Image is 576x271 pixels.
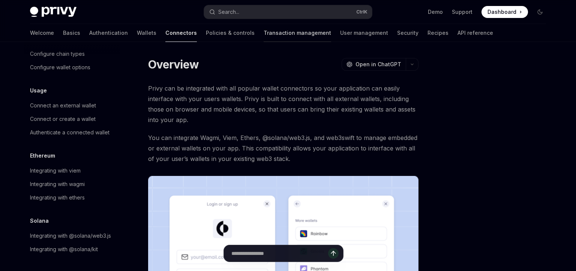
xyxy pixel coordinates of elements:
a: Demo [428,8,443,16]
div: Authenticate a connected wallet [30,128,109,137]
a: Security [397,24,418,42]
a: Configure chain types [24,47,120,61]
h5: Usage [30,86,47,95]
div: Configure chain types [30,49,85,58]
a: Integrating with @solana/web3.js [24,229,120,243]
div: Integrating with ethers [30,193,85,202]
a: Connect an external wallet [24,99,120,112]
div: Connect an external wallet [30,101,96,110]
div: Integrating with wagmi [30,180,85,189]
a: Integrating with viem [24,164,120,177]
a: Basics [63,24,80,42]
div: Integrating with viem [30,166,81,175]
a: Support [452,8,472,16]
span: You can integrate Wagmi, Viem, Ethers, @solana/web3.js, and web3swift to manage embedded or exter... [148,133,418,164]
span: Ctrl K [356,9,367,15]
div: Configure wallet options [30,63,90,72]
img: dark logo [30,7,76,17]
div: Integrating with @solana/kit [30,245,98,254]
a: API reference [457,24,493,42]
a: Authenticate a connected wallet [24,126,120,139]
a: Integrating with wagmi [24,177,120,191]
span: Open in ChatGPT [355,61,401,68]
a: Configure wallet options [24,61,120,74]
button: Send message [328,248,339,259]
a: Integrating with ethers [24,191,120,204]
button: Search...CtrlK [204,5,372,19]
div: Connect or create a wallet [30,115,96,124]
span: Dashboard [487,8,516,16]
a: Integrating with @solana/kit [24,243,120,256]
a: Connectors [165,24,197,42]
a: Recipes [427,24,448,42]
button: Toggle dark mode [534,6,546,18]
button: Open in ChatGPT [342,58,406,71]
a: Authentication [89,24,128,42]
a: Welcome [30,24,54,42]
a: Connect or create a wallet [24,112,120,126]
input: Ask a question... [231,245,328,262]
a: Transaction management [264,24,331,42]
h5: Solana [30,216,49,225]
a: User management [340,24,388,42]
h5: Ethereum [30,151,55,160]
div: Integrating with @solana/web3.js [30,231,111,240]
a: Dashboard [481,6,528,18]
a: Wallets [137,24,156,42]
div: Search... [218,7,239,16]
h1: Overview [148,58,199,71]
span: Privy can be integrated with all popular wallet connectors so your application can easily interfa... [148,83,418,125]
a: Policies & controls [206,24,255,42]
